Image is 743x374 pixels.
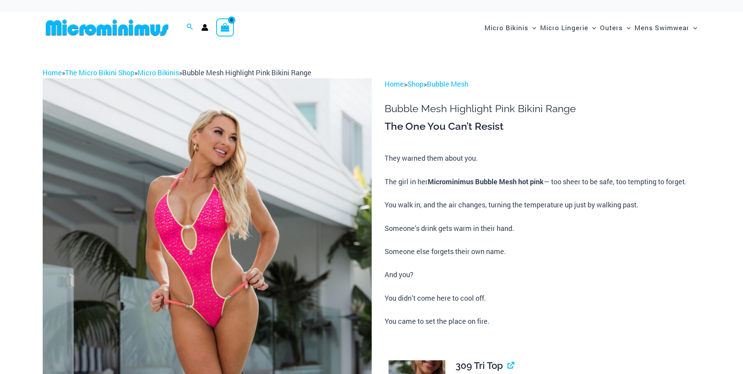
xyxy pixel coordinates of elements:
[407,79,423,89] a: Shop
[216,18,234,36] a: View Shopping Cart, empty
[428,177,544,186] b: Microminimus Bubble Mesh hot pink
[385,103,700,115] h1: Bubble Mesh Highlight Pink Bikini Range
[201,24,208,31] a: Account icon link
[538,16,598,40] a: Micro LingerieMenu ToggleMenu Toggle
[456,360,503,371] span: 309 Tri Top
[600,18,623,38] span: Outers
[137,68,179,77] a: Micro Bikinis
[385,153,700,327] p: They warned them about you. The girl in her — too sheer to be safe, too tempting to forget. You w...
[483,16,538,40] a: Micro BikinisMenu ToggleMenu Toggle
[65,68,134,77] a: The Micro Bikini Shop
[633,16,699,40] a: Mens SwimwearMenu ToggleMenu Toggle
[43,68,311,77] span: » » »
[689,18,697,38] span: Menu Toggle
[182,68,311,77] span: Bubble Mesh Highlight Pink Bikini Range
[588,18,596,38] span: Menu Toggle
[186,22,193,33] a: Search icon link
[385,78,700,90] p: > >
[43,68,62,77] a: Home
[540,18,588,38] span: Micro Lingerie
[43,19,172,36] img: MM SHOP LOGO FLAT
[623,18,631,38] span: Menu Toggle
[385,79,404,89] a: Home
[427,79,468,89] a: Bubble Mesh
[385,120,700,133] h3: The One You Can’t Resist
[598,16,633,40] a: OutersMenu ToggleMenu Toggle
[481,15,701,41] nav: Site Navigation
[484,18,528,38] span: Micro Bikinis
[528,18,536,38] span: Menu Toggle
[635,18,689,38] span: Mens Swimwear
